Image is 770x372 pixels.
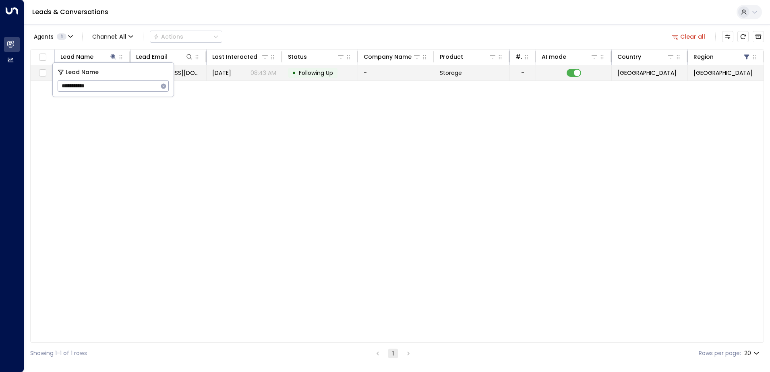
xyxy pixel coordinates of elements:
div: Status [288,52,307,62]
div: Company Name [364,52,420,62]
div: Country [617,52,674,62]
td: - [358,65,434,81]
span: Oct 01, 2025 [212,69,231,77]
span: Agents [34,34,54,39]
span: Lead Name [66,68,99,77]
span: Following Up [299,69,333,77]
div: AI mode [542,52,566,62]
span: Shropshire [693,69,753,77]
div: Button group with a nested menu [150,31,222,43]
div: Country [617,52,641,62]
label: Rows per page: [699,349,741,358]
span: Storage [440,69,462,77]
div: 20 [744,347,761,359]
span: Toggle select row [37,68,48,78]
div: Lead Name [60,52,93,62]
div: Lead Email [136,52,193,62]
button: Clear all [669,31,709,42]
button: Actions [150,31,222,43]
p: 08:43 AM [250,69,276,77]
span: Toggle select all [37,52,48,62]
span: Channel: [89,31,137,42]
a: Leads & Conversations [32,7,108,17]
span: 1 [57,33,66,40]
div: - [521,69,524,77]
span: United Kingdom [617,69,677,77]
button: Channel:All [89,31,137,42]
div: Actions [153,33,183,40]
div: Last Interacted [212,52,269,62]
div: # of people [515,52,530,62]
div: Lead Name [60,52,117,62]
div: • [292,66,296,80]
div: AI mode [542,52,598,62]
div: Last Interacted [212,52,257,62]
button: Archived Leads [753,31,764,42]
div: Lead Email [136,52,167,62]
button: page 1 [388,349,398,358]
span: Refresh [737,31,749,42]
span: All [119,33,126,40]
div: Showing 1-1 of 1 rows [30,349,87,358]
div: Product [440,52,463,62]
nav: pagination navigation [373,348,414,358]
div: # of people [515,52,522,62]
button: Customize [722,31,733,42]
button: Agents1 [30,31,76,42]
div: Region [693,52,714,62]
div: Region [693,52,751,62]
div: Status [288,52,345,62]
div: Company Name [364,52,412,62]
div: Product [440,52,497,62]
